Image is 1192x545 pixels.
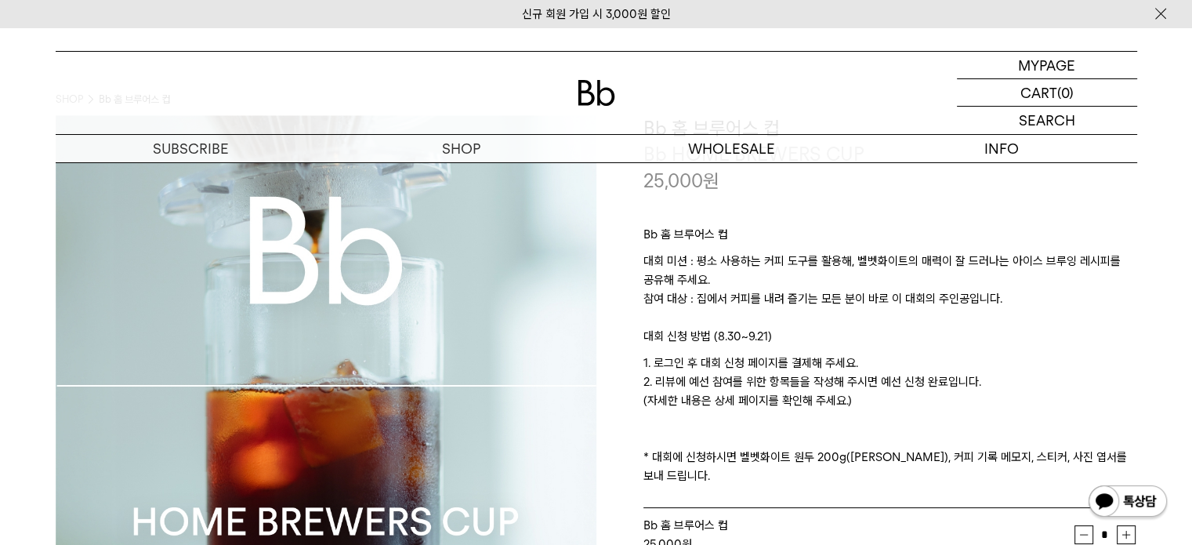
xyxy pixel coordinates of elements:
p: 대회 미션 : 평소 사용하는 커피 도구를 활용해, 벨벳화이트의 매력이 잘 드러나는 아이스 브루잉 레시피를 공유해 주세요. 참여 대상 : 집에서 커피를 내려 즐기는 모든 분이 ... [643,252,1137,327]
p: Bb 홈 브루어스 컵 [643,225,1137,252]
button: 증가 [1117,525,1136,544]
p: (0) [1057,79,1074,106]
a: CART (0) [957,79,1137,107]
img: 카카오톡 채널 1:1 채팅 버튼 [1087,484,1168,521]
a: SUBSCRIBE [56,135,326,162]
p: 대회 신청 방법 (8.30~9.21) [643,327,1137,354]
img: 로고 [578,80,615,106]
p: WHOLESALE [596,135,867,162]
a: SHOP [326,135,596,162]
p: CART [1020,79,1057,106]
p: INFO [867,135,1137,162]
span: 원 [703,169,719,192]
p: MYPAGE [1018,52,1075,78]
p: 1. 로그인 후 대회 신청 페이지를 결제해 주세요. 2. 리뷰에 예선 참여를 위한 항목들을 작성해 주시면 예선 신청 완료입니다. (자세한 내용은 상세 페이지를 확인해 주세요.... [643,354,1137,485]
a: MYPAGE [957,52,1137,79]
span: Bb 홈 브루어스 컵 [643,518,728,532]
button: 감소 [1074,525,1093,544]
a: 신규 회원 가입 시 3,000원 할인 [522,7,671,21]
p: 25,000 [643,168,719,194]
p: SEARCH [1019,107,1075,134]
